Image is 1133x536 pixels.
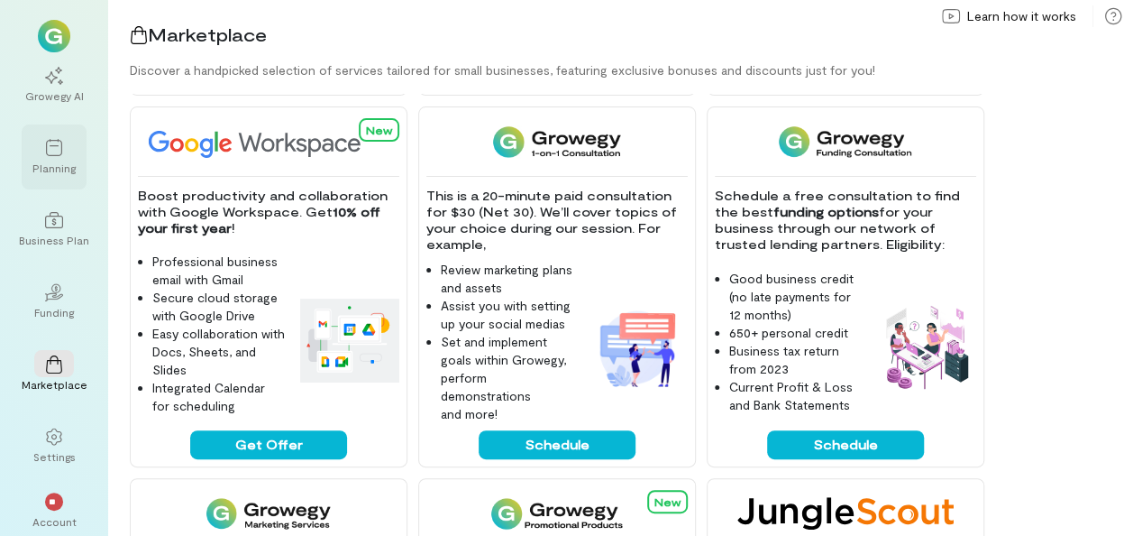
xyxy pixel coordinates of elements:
a: Business Plan [22,197,87,262]
button: Get Offer [190,430,347,459]
div: Growegy AI [25,88,84,103]
span: New [366,124,392,136]
p: This is a 20-minute paid consultation for $30 (Net 30). We’ll cover topics of your choice during ... [426,188,688,253]
button: Schedule [479,430,635,459]
a: Settings [22,413,87,478]
strong: 10% off your first year [138,204,384,236]
li: Current Profit & Loss and Bank Statements [729,378,863,414]
li: Business tax return from 2023 [729,342,863,378]
img: Jungle Scout [737,497,954,530]
li: Easy collaboration with Docs, Sheets, and Slides [152,325,286,379]
div: Discover a handpicked selection of services tailored for small businesses, featuring exclusive bo... [130,61,1133,79]
div: Account [32,514,77,529]
li: Assist you with setting up your social medias [441,297,574,333]
a: Marketplace [22,341,87,406]
div: Settings [33,449,76,464]
span: Marketplace [148,23,267,45]
span: New [654,495,681,508]
li: Secure cloud storage with Google Drive [152,289,286,325]
div: Planning [32,161,76,175]
li: Good business credit (no late payments for 12 months) [729,270,863,324]
div: Marketplace [22,377,87,392]
p: Schedule a free consultation to find the best for your business through our network of trusted le... [715,188,976,253]
img: Funding Consultation [779,125,911,158]
div: Business Plan [19,233,89,247]
img: Google Workspace feature [300,299,399,382]
li: Review marketing plans and assets [441,261,574,297]
li: Set and implement goals within Growegy, perform demonstrations and more! [441,333,574,423]
p: Boost productivity and collaboration with Google Workspace. Get ! [138,188,399,236]
div: Funding [34,305,74,319]
button: Schedule [767,430,924,459]
li: Integrated Calendar for scheduling [152,379,286,415]
img: 1-on-1 Consultation [493,125,620,158]
img: Growegy Promo Products [491,497,624,530]
img: Google Workspace [138,125,403,158]
a: Funding [22,269,87,334]
span: Learn how it works [967,7,1076,25]
strong: funding options [773,204,879,219]
li: 650+ personal credit [729,324,863,342]
li: Professional business email with Gmail [152,253,286,289]
img: 1-on-1 Consultation feature [589,299,688,398]
a: Planning [22,125,87,189]
img: Growegy - Marketing Services [206,497,332,530]
a: Growegy AI [22,52,87,117]
img: Funding Consultation feature [877,299,976,398]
